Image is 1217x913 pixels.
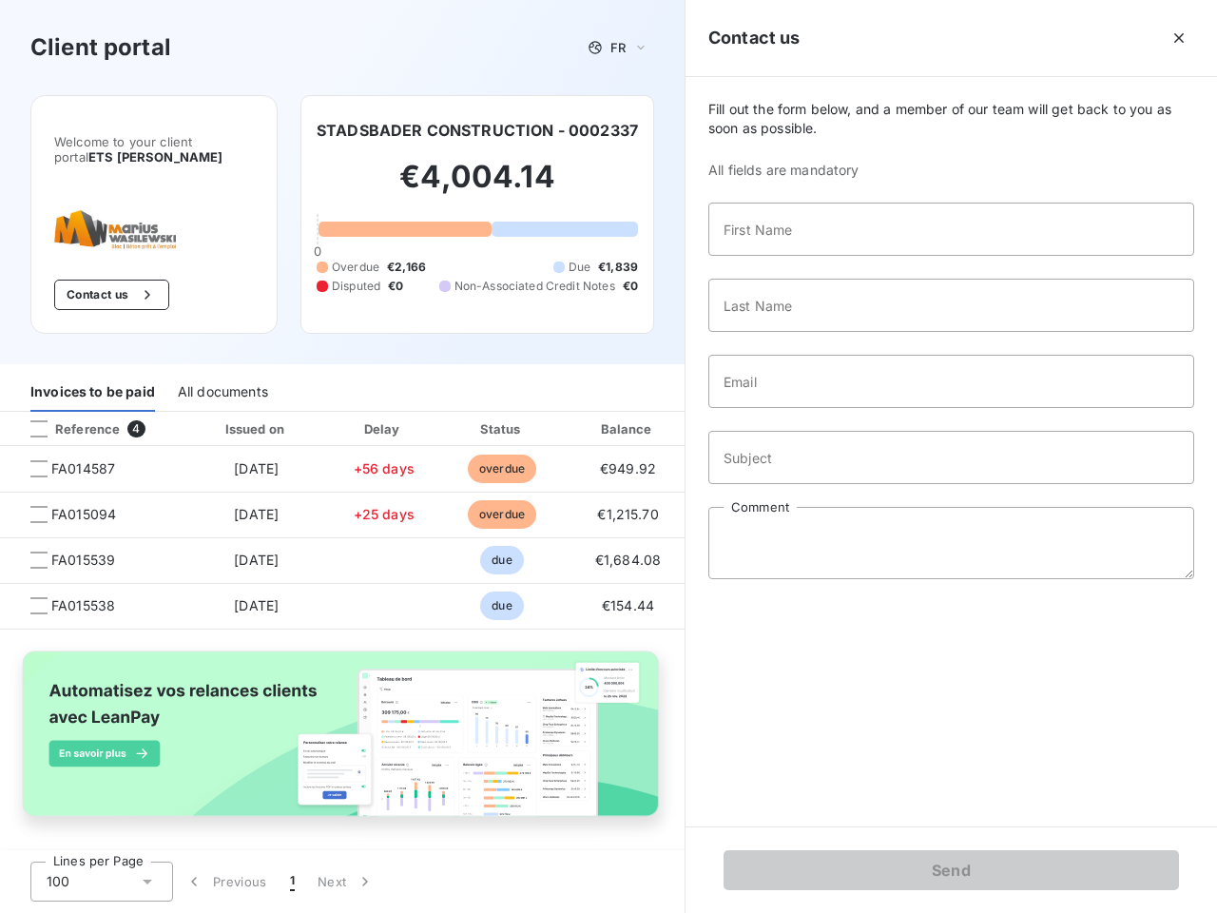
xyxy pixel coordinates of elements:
[127,420,145,437] span: 4
[51,505,116,524] span: FA015094
[468,455,536,483] span: overdue
[54,134,254,165] span: Welcome to your client portal
[54,280,169,310] button: Contact us
[708,161,1194,180] span: All fields are mandatory
[317,158,638,215] h2: €4,004.14
[595,552,661,568] span: €1,684.08
[173,862,279,902] button: Previous
[598,259,638,276] span: €1,839
[388,278,403,295] span: €0
[178,372,268,412] div: All documents
[234,552,279,568] span: [DATE]
[623,278,638,295] span: €0
[610,40,626,55] span: FR
[567,419,690,438] div: Balance
[708,25,801,51] h5: Contact us
[708,355,1194,408] input: placeholder
[354,506,415,522] span: +25 days
[330,419,438,438] div: Delay
[51,596,115,615] span: FA015538
[708,100,1194,138] span: Fill out the form below, and a member of our team will get back to you as soon as possible.
[600,460,656,476] span: €949.92
[569,259,590,276] span: Due
[234,460,279,476] span: [DATE]
[597,506,658,522] span: €1,215.70
[354,460,415,476] span: +56 days
[332,259,379,276] span: Overdue
[468,500,536,529] span: overdue
[317,119,638,142] h6: STADSBADER CONSTRUCTION - 0002337
[279,862,306,902] button: 1
[290,872,295,891] span: 1
[480,592,523,620] span: due
[314,243,321,259] span: 0
[47,872,69,891] span: 100
[191,419,322,438] div: Issued on
[8,641,677,845] img: banner
[54,210,176,249] img: Company logo
[708,279,1194,332] input: placeholder
[234,506,279,522] span: [DATE]
[708,203,1194,256] input: placeholder
[724,850,1179,890] button: Send
[480,546,523,574] span: due
[446,419,559,438] div: Status
[15,420,120,437] div: Reference
[51,459,115,478] span: FA014587
[234,597,279,613] span: [DATE]
[30,372,155,412] div: Invoices to be paid
[51,551,115,570] span: FA015539
[306,862,386,902] button: Next
[602,597,654,613] span: €154.44
[708,431,1194,484] input: placeholder
[88,149,223,165] span: ETS [PERSON_NAME]
[454,278,615,295] span: Non-Associated Credit Notes
[30,30,171,65] h3: Client portal
[332,278,380,295] span: Disputed
[387,259,426,276] span: €2,166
